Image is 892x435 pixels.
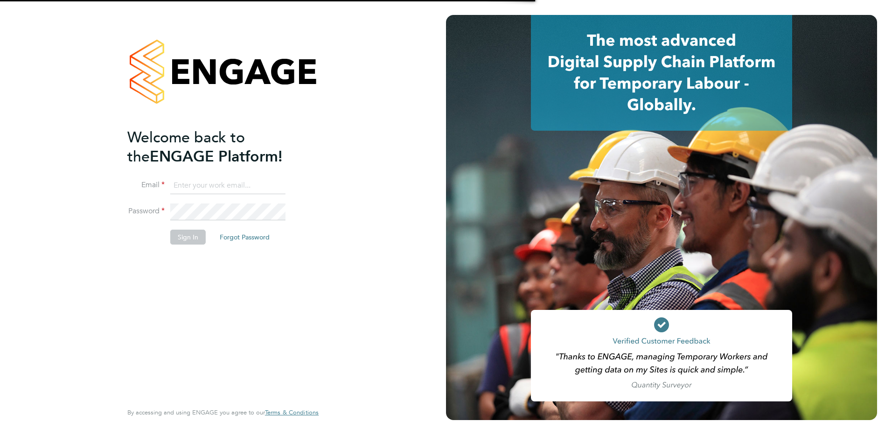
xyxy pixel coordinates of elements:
[127,128,309,166] h2: ENGAGE Platform!
[127,128,245,166] span: Welcome back to the
[170,177,286,194] input: Enter your work email...
[265,409,319,416] a: Terms & Conditions
[127,408,319,416] span: By accessing and using ENGAGE you agree to our
[212,230,277,245] button: Forgot Password
[265,408,319,416] span: Terms & Conditions
[127,206,165,216] label: Password
[170,230,206,245] button: Sign In
[127,180,165,190] label: Email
